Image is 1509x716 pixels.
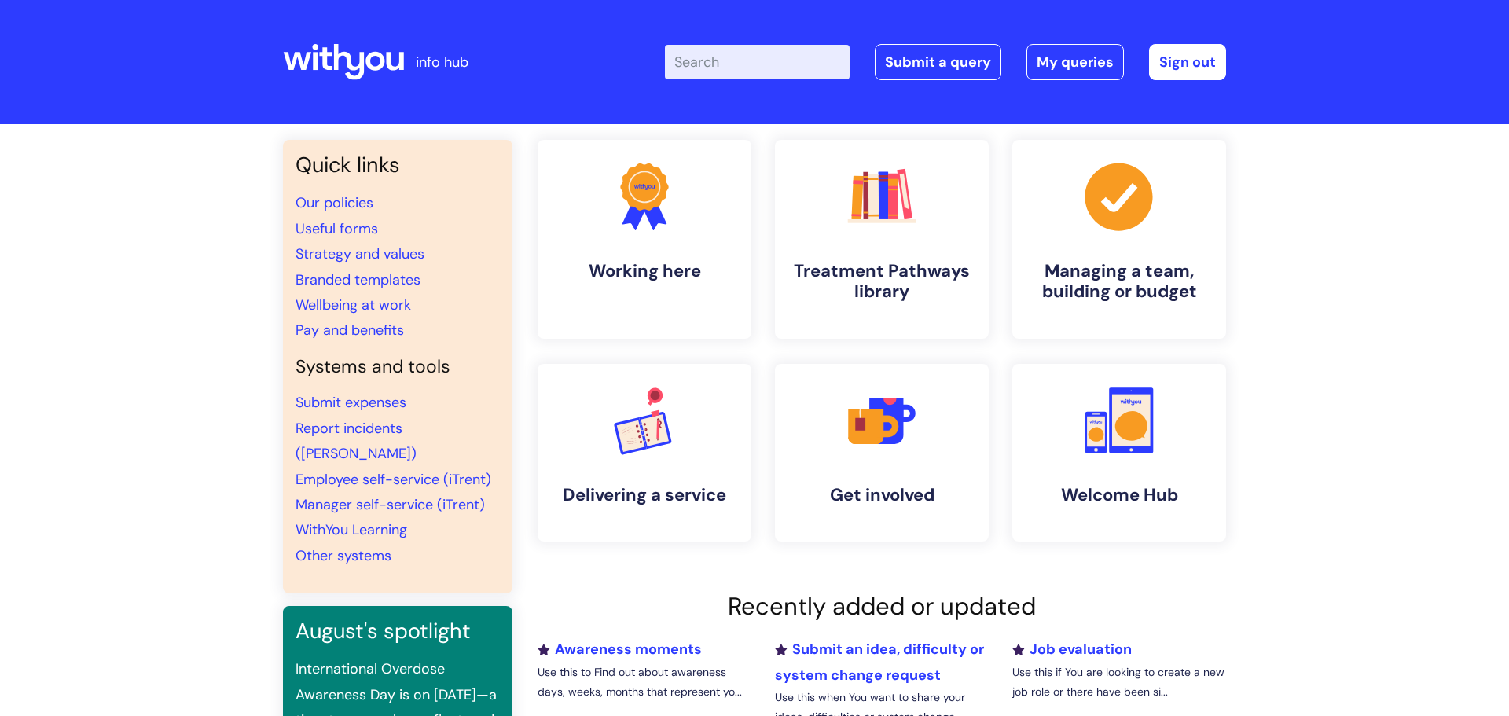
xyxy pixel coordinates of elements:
[1025,261,1213,303] h4: Managing a team, building or budget
[788,485,976,505] h4: Get involved
[296,520,407,539] a: WithYou Learning
[296,296,411,314] a: Wellbeing at work
[296,244,424,263] a: Strategy and values
[296,546,391,565] a: Other systems
[1149,44,1226,80] a: Sign out
[775,140,989,339] a: Treatment Pathways library
[538,364,751,542] a: Delivering a service
[550,485,739,505] h4: Delivering a service
[416,50,468,75] p: info hub
[775,640,984,684] a: Submit an idea, difficulty or system change request
[550,261,739,281] h4: Working here
[665,45,850,79] input: Search
[538,640,702,659] a: Awareness moments
[538,140,751,339] a: Working here
[665,44,1226,80] div: | -
[296,393,406,412] a: Submit expenses
[1012,364,1226,542] a: Welcome Hub
[1012,640,1132,659] a: Job evaluation
[788,261,976,303] h4: Treatment Pathways library
[296,619,500,644] h3: August's spotlight
[296,219,378,238] a: Useful forms
[296,270,420,289] a: Branded templates
[1012,140,1226,339] a: Managing a team, building or budget
[538,592,1226,621] h2: Recently added or updated
[775,364,989,542] a: Get involved
[296,152,500,178] h3: Quick links
[1026,44,1124,80] a: My queries
[296,419,417,463] a: Report incidents ([PERSON_NAME])
[296,193,373,212] a: Our policies
[875,44,1001,80] a: Submit a query
[538,663,751,702] p: Use this to Find out about awareness days, weeks, months that represent yo...
[1012,663,1226,702] p: Use this if You are looking to create a new job role or there have been si...
[1025,485,1213,505] h4: Welcome Hub
[296,356,500,378] h4: Systems and tools
[296,495,485,514] a: Manager self-service (iTrent)
[296,470,491,489] a: Employee self-service (iTrent)
[296,321,404,340] a: Pay and benefits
